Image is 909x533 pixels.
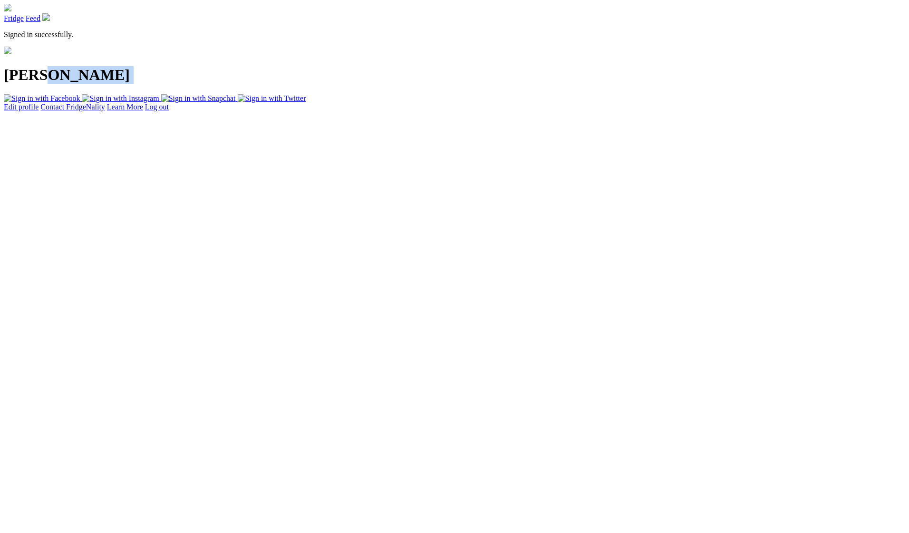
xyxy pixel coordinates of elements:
[82,94,159,103] img: Sign in with Instagram
[4,47,11,54] img: Profile_nophoto-4beae90ea351f763110fbb128d91211128aa480061ae1fe2739dedee5c5075fe.svg
[4,94,80,103] img: Sign in with Facebook
[161,94,236,103] img: Sign in with Snapchat
[145,103,169,111] a: Log out
[107,103,143,111] a: Learn More
[4,14,24,22] a: Fridge
[4,66,905,84] h1: [PERSON_NAME]
[40,103,105,111] a: Contact FridgeNality
[4,30,905,39] p: Signed in successfully.
[238,94,306,103] img: Sign in with Twitter
[42,13,50,21] img: profile-c0047dd6a89b240cf0df56e6de79d412f2924cc28de4602bb09d29760d4508fa.svg
[4,4,11,11] img: menu_closed-1d76c0b76a8498ab11b3316c9ab8ac016c0831ef7414ff7d7258f9c8b7248d6b.svg
[26,14,40,22] a: Feed
[4,103,39,111] a: Edit profile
